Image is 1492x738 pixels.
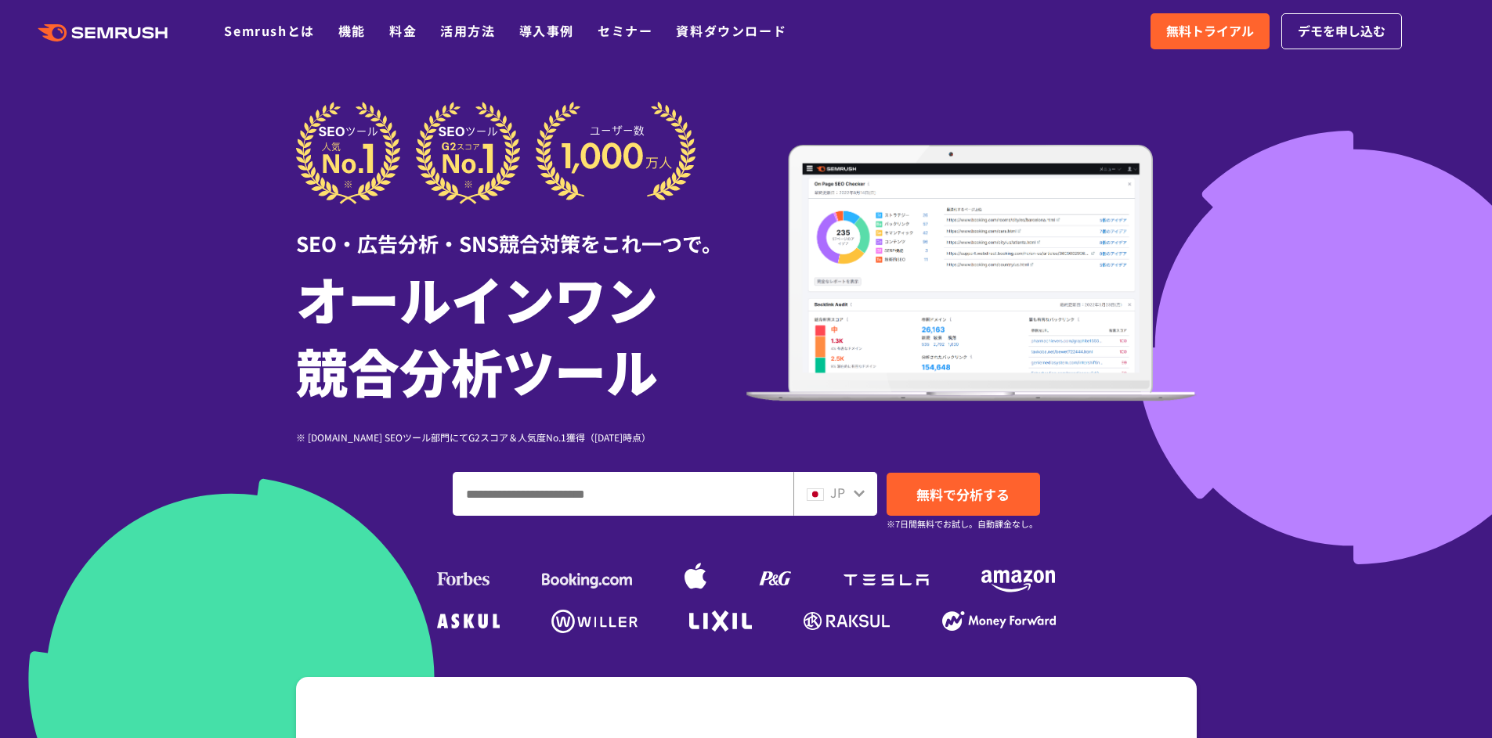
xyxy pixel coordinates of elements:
[887,517,1038,531] small: ※7日間無料でお試し。自動課金なし。
[296,430,746,445] div: ※ [DOMAIN_NAME] SEOツール部門にてG2スコア＆人気度No.1獲得（[DATE]時点）
[676,21,786,40] a: 資料ダウンロード
[440,21,495,40] a: 活用方法
[830,483,845,502] span: JP
[598,21,652,40] a: セミナー
[453,473,793,515] input: ドメイン、キーワードまたはURLを入力してください
[1281,13,1402,49] a: デモを申し込む
[916,484,1010,504] span: 無料で分析する
[296,204,746,258] div: SEO・広告分析・SNS競合対策をこれ一つで。
[296,262,746,406] h1: オールインワン 競合分析ツール
[1166,21,1254,41] span: 無料トライアル
[338,21,366,40] a: 機能
[1298,21,1385,41] span: デモを申し込む
[389,21,417,40] a: 料金
[887,473,1040,516] a: 無料で分析する
[224,21,314,40] a: Semrushとは
[1151,13,1270,49] a: 無料トライアル
[519,21,574,40] a: 導入事例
